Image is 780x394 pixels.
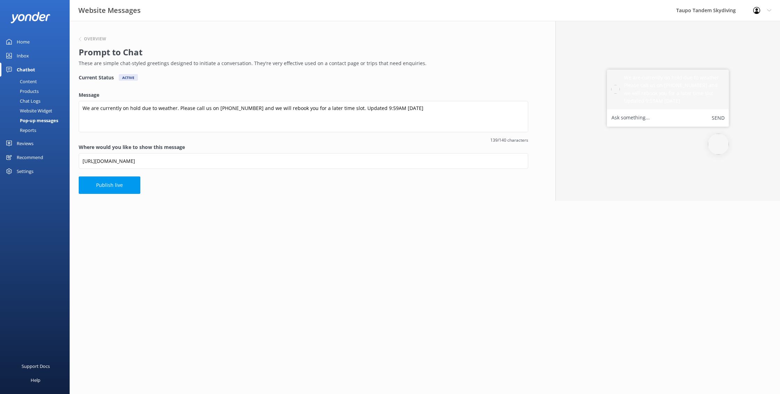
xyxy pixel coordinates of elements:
a: Products [4,86,70,96]
textarea: We are currently on hold due to weather. Please call us on [PHONE_NUMBER] and we will rebook you ... [79,101,528,132]
a: Reports [4,125,70,135]
div: Active [119,74,138,81]
div: Recommend [17,150,43,164]
button: Send [712,113,725,123]
a: Chat Logs [4,96,70,106]
div: Help [31,373,40,387]
a: Content [4,77,70,86]
label: Ask something... [611,113,650,123]
div: Content [4,77,37,86]
h6: Overview [84,37,106,41]
div: Inbox [17,49,29,63]
div: Chatbot [17,63,35,77]
span: 139/140 characters [79,137,528,143]
a: Pop-up messages [4,116,70,125]
button: Publish live [79,176,140,194]
div: Settings [17,164,33,178]
h2: Prompt to Chat [79,46,525,59]
div: Home [17,35,30,49]
h5: We are currently on hold due to weather. Please call us on [PHONE_NUMBER] and we will rebook you ... [624,74,725,105]
h3: Website Messages [78,5,141,16]
button: Overview [79,37,106,41]
h4: Current Status [79,74,114,81]
div: Pop-up messages [4,116,58,125]
img: yonder-white-logo.png [10,12,50,23]
div: Chat Logs [4,96,40,106]
div: Reports [4,125,36,135]
div: Products [4,86,39,96]
div: Reviews [17,136,33,150]
div: Website Widget [4,106,52,116]
div: Support Docs [22,359,50,373]
label: Message [79,91,528,99]
a: Website Widget [4,106,70,116]
label: Where would you like to show this message [79,143,528,151]
p: These are simple chat-styled greetings designed to initiate a conversation. They're very effectiv... [79,60,525,67]
input: https://www.example.com/page [79,153,528,169]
